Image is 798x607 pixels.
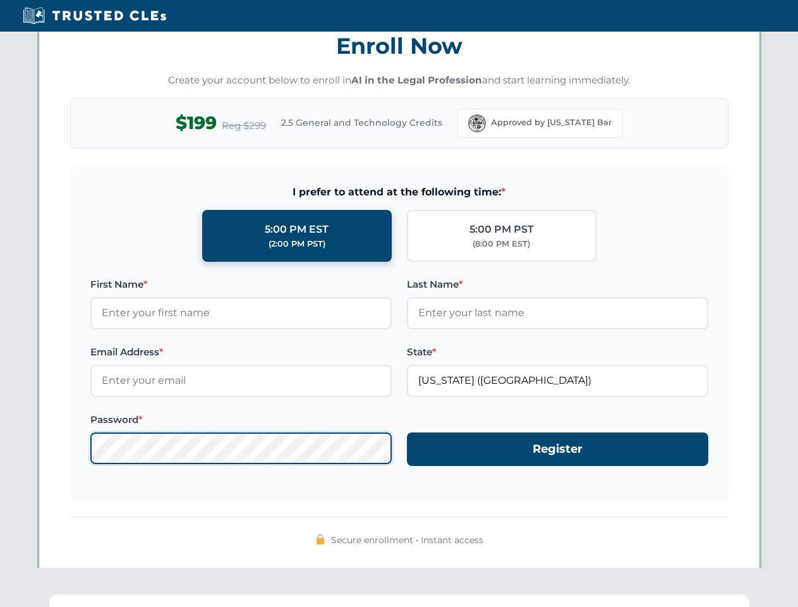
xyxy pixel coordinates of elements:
[469,221,534,238] div: 5:00 PM PST
[176,109,217,137] span: $199
[90,184,708,200] span: I prefer to attend at the following time:
[407,277,708,292] label: Last Name
[407,297,708,329] input: Enter your last name
[90,297,392,329] input: Enter your first name
[70,26,728,66] h3: Enroll Now
[19,6,170,25] img: Trusted CLEs
[222,118,266,133] span: Reg $299
[90,345,392,360] label: Email Address
[90,412,392,427] label: Password
[90,365,392,396] input: Enter your email
[468,114,486,132] img: Florida Bar
[407,365,708,396] input: Florida (FL)
[70,73,728,88] p: Create your account below to enroll in and start learning immediately.
[331,533,483,547] span: Secure enrollment • Instant access
[473,238,530,250] div: (8:00 PM EST)
[407,432,708,466] button: Register
[351,74,482,86] strong: AI in the Legal Profession
[491,116,612,129] span: Approved by [US_STATE] Bar
[265,221,329,238] div: 5:00 PM EST
[269,238,325,250] div: (2:00 PM PST)
[90,277,392,292] label: First Name
[407,345,708,360] label: State
[315,534,325,544] img: 🔒
[281,116,442,130] span: 2.5 General and Technology Credits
